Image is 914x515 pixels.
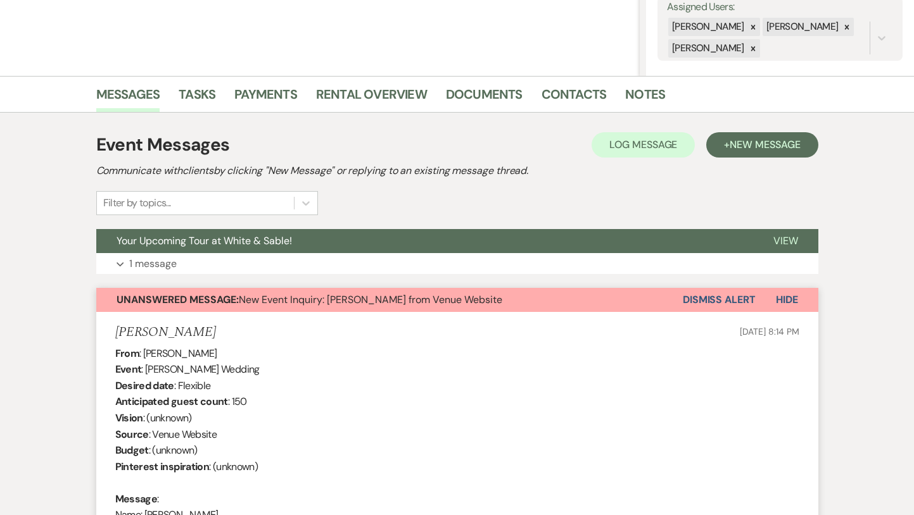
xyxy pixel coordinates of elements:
span: New Message [730,138,800,151]
button: View [753,229,818,253]
button: Unanswered Message:New Event Inquiry: [PERSON_NAME] from Venue Website [96,288,683,312]
b: From [115,347,139,360]
b: Anticipated guest count [115,395,228,408]
button: +New Message [706,132,818,158]
a: Tasks [179,84,215,112]
span: Log Message [609,138,677,151]
a: Payments [234,84,297,112]
b: Message [115,492,158,506]
h2: Communicate with clients by clicking "New Message" or replying to an existing message thread. [96,163,818,178]
a: Rental Overview [316,84,427,112]
strong: Unanswered Message: [117,293,239,306]
a: Notes [625,84,665,112]
button: Your Upcoming Tour at White & Sable! [96,229,753,253]
div: Filter by topics... [103,195,171,211]
span: Hide [776,293,798,306]
span: [DATE] 8:14 PM [740,326,799,337]
button: Log Message [592,132,695,158]
button: Dismiss Alert [683,288,756,312]
b: Pinterest inspiration [115,460,210,473]
h1: Event Messages [96,132,230,158]
div: [PERSON_NAME] [668,39,746,58]
div: [PERSON_NAME] [763,18,841,36]
span: View [773,234,798,247]
button: 1 message [96,253,818,275]
b: Vision [115,411,143,425]
p: 1 message [129,256,177,272]
a: Documents [446,84,523,112]
b: Desired date [115,379,174,392]
b: Event [115,363,142,376]
div: [PERSON_NAME] [668,18,746,36]
h5: [PERSON_NAME] [115,325,216,340]
a: Contacts [542,84,607,112]
span: New Event Inquiry: [PERSON_NAME] from Venue Website [117,293,502,306]
a: Messages [96,84,160,112]
button: Hide [756,288,818,312]
span: Your Upcoming Tour at White & Sable! [117,234,292,247]
b: Source [115,428,149,441]
b: Budget [115,444,149,457]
